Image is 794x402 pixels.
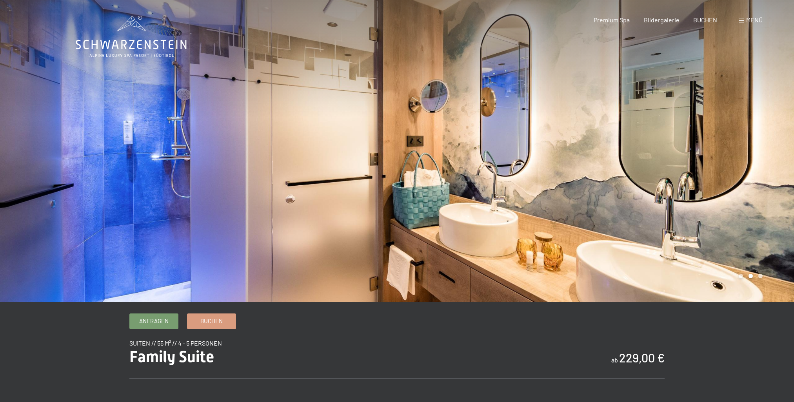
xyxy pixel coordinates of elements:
[187,314,236,329] a: Buchen
[611,356,618,364] span: ab
[200,317,223,325] span: Buchen
[139,317,169,325] span: Anfragen
[619,351,665,365] b: 229,00 €
[130,314,178,329] a: Anfragen
[644,16,680,24] a: Bildergalerie
[594,16,630,24] a: Premium Spa
[129,348,214,366] span: Family Suite
[693,16,717,24] a: BUCHEN
[746,16,763,24] span: Menü
[129,339,222,347] span: Suiten // 55 m² // 4 - 5 Personen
